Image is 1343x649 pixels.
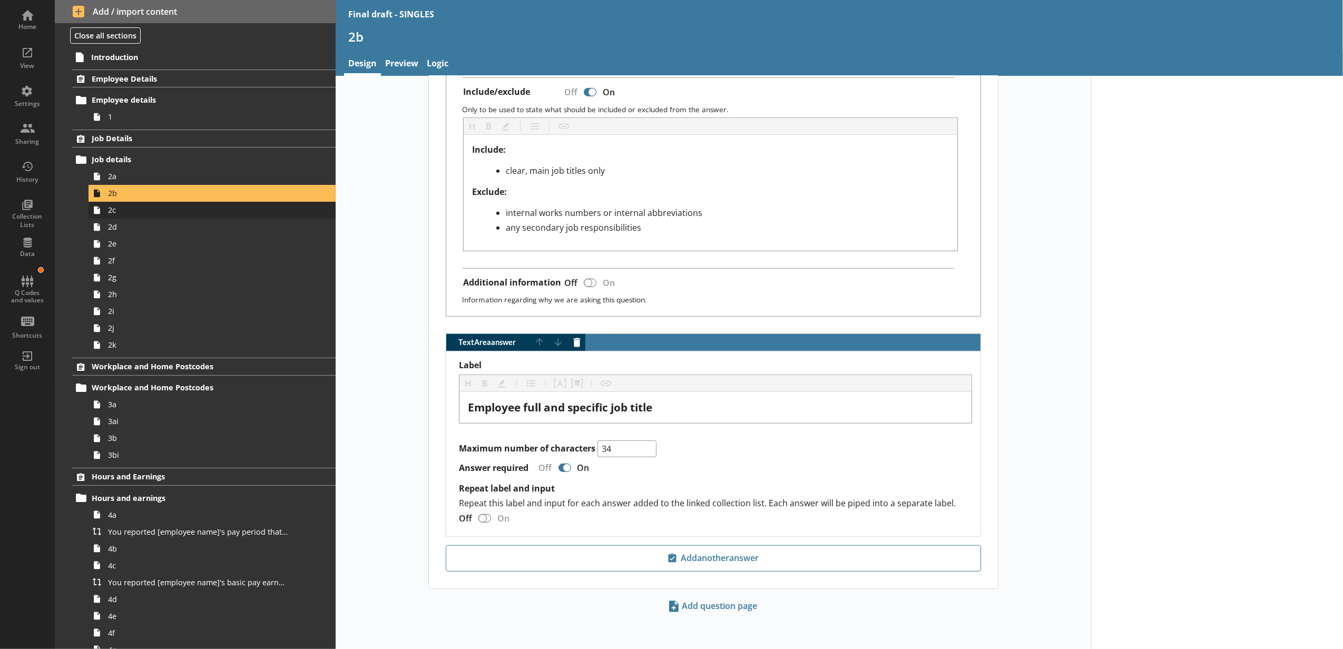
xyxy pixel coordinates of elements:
a: 1 [89,109,336,125]
a: Job Details [72,130,336,147]
li: Job details2a2b2c2d2e2f2g2h2i2j2k [77,151,336,353]
li: Workplace and Home Postcodes3a3ai3b3bi [77,379,336,464]
a: Introduction [72,48,336,65]
div: Settings [9,100,46,108]
span: Add / import content [73,6,318,17]
div: Home [9,23,46,31]
div: Off [531,462,556,474]
a: Design [344,53,381,76]
span: You reported [employee name]'s basic pay earned for work carried out in the pay period that inclu... [108,577,288,587]
span: Job Details [92,133,283,143]
a: 2f [89,252,336,269]
div: Sign out [9,363,46,371]
li: Employee details1 [77,92,336,125]
div: On [573,462,598,474]
span: 2j [108,323,288,333]
label: Label [459,360,972,371]
a: Workplace and Home Postcodes [72,379,336,396]
a: Hours and earnings [72,489,336,506]
span: internal works numbers or internal abbreviations [506,207,702,219]
span: 3bi [108,450,288,460]
a: 3ai [89,413,336,430]
span: 4d [108,594,288,604]
a: 4d [89,591,336,607]
label: Answer required [459,463,528,474]
h1: 2b [348,28,1330,45]
a: 2i [89,303,336,320]
span: Employee Details [92,74,283,84]
span: 3b [108,433,288,443]
a: 2b [89,185,336,202]
span: 2g [108,272,288,282]
span: 1 [108,112,288,122]
a: Workplace and Home Postcodes [72,358,336,376]
span: Workplace and Home Postcodes [92,382,283,392]
span: 3a [108,399,288,409]
button: Close all sections [70,27,141,44]
p: Repeat this label and input for each answer added to the linked collection list. Each answer will... [459,497,972,509]
a: 2h [89,286,336,303]
div: Off [556,273,582,292]
span: 2b [108,188,288,198]
span: clear, main job titles only [506,165,605,176]
a: 4b [89,540,336,557]
span: Include: [472,144,506,155]
a: 2c [89,202,336,219]
a: Hours and Earnings [72,468,336,486]
div: Label [468,400,963,415]
span: Exclude: [472,186,507,198]
li: Employee DetailsEmployee details1 [55,70,336,125]
div: History [9,175,46,184]
span: Hours and Earnings [92,471,283,481]
span: 2h [108,289,288,299]
a: Preview [381,53,423,76]
div: On [599,83,623,102]
span: 2e [108,239,288,249]
span: 4a [108,510,288,520]
span: 4b [108,544,288,554]
li: Job DetailsJob details2a2b2c2d2e2f2g2h2i2j2k [55,130,336,353]
div: Collection Lists [9,212,46,229]
a: 2d [89,219,336,235]
a: 2a [89,168,336,185]
span: Employee full and specific job title [468,400,652,415]
label: Maximum number of characters [459,443,595,454]
a: Job details [72,151,336,168]
a: You reported [employee name]'s pay period that included [Reference Date] to be [Untitled answer].... [89,523,336,540]
div: Off [459,513,476,524]
span: Hours and earnings [92,493,283,503]
div: Shortcuts [9,331,46,340]
a: Employee Details [72,70,336,87]
span: 2d [108,222,288,232]
div: Q Codes and values [9,289,46,304]
span: Add another answer [450,550,976,567]
a: 4a [89,506,336,523]
span: You reported [employee name]'s pay period that included [Reference Date] to be [Untitled answer].... [108,527,288,537]
div: Sharing [9,137,46,146]
span: 3ai [108,416,288,426]
li: Workplace and Home PostcodesWorkplace and Home Postcodes3a3ai3b3bi [55,358,336,464]
span: 2i [108,306,288,316]
p: Only to be used to state what should be included or excluded from the answer. [462,104,972,114]
div: On [599,273,623,292]
a: 2k [89,337,336,353]
span: Employee details [92,95,283,105]
div: On [493,513,518,524]
a: 3b [89,430,336,447]
div: View [9,62,46,70]
a: 4c [89,557,336,574]
label: Additional information [463,277,561,288]
div: Off [556,83,582,102]
button: Delete answer [568,334,585,351]
a: 2e [89,235,336,252]
a: Logic [423,53,453,76]
span: 4c [108,560,288,571]
span: Introduction [91,52,283,62]
span: any secondary job responsibilities [506,222,641,233]
span: Workplace and Home Postcodes [92,361,283,371]
a: 2j [89,320,336,337]
label: Repeat label and input [459,483,972,494]
div: TextArea answer [446,333,981,536]
span: 2a [108,171,288,181]
span: 4e [108,611,288,621]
